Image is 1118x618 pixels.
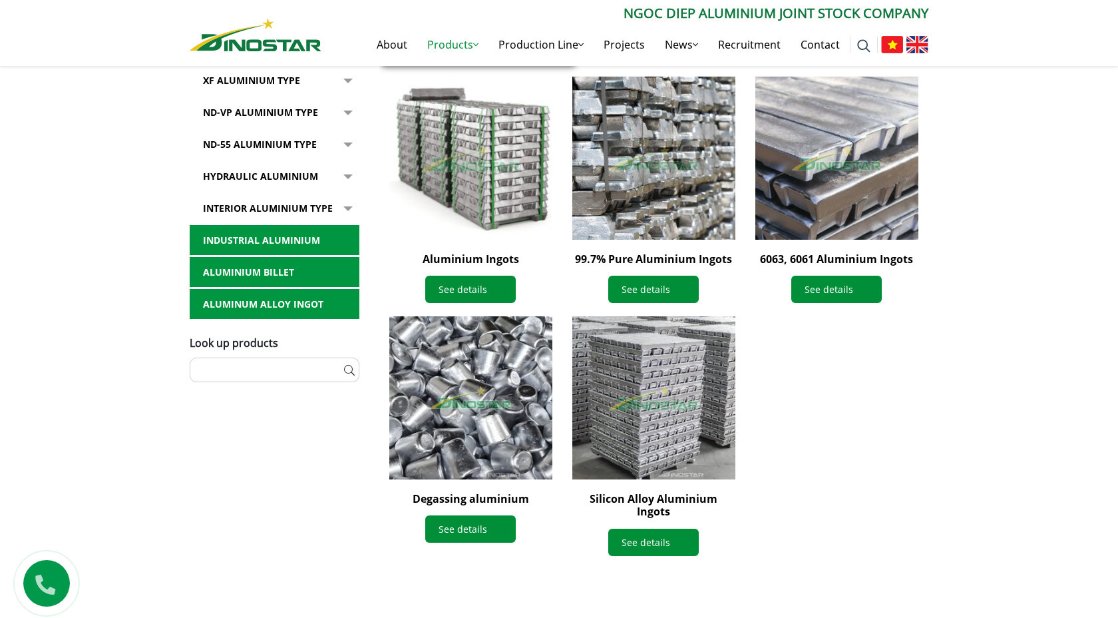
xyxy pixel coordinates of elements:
img: Silicon Alloy Aluminium Ingots [572,316,735,479]
img: 6063, 6061 Aluminium Ingots [755,77,918,240]
a: Aluminium billet [190,257,359,288]
a: Industrial aluminium [190,225,359,256]
img: 99.7% Pure Aluminium Ingots [572,77,735,240]
a: 6063, 6061 Aluminium Ingots [760,252,913,266]
a: See details [608,276,699,303]
a: Production Line [488,23,594,66]
img: Aluminium Ingots [381,69,560,248]
a: About [367,23,417,66]
a: Aluminium Ingots [423,252,519,266]
span: Look up products [190,336,278,350]
a: See details [608,529,699,556]
img: Tiếng Việt [881,36,903,53]
img: search [857,39,870,53]
a: Interior Aluminium Type [190,193,359,224]
a: Contact [791,23,850,66]
a: See details [791,276,882,303]
img: Degassing aluminium [389,316,552,479]
img: Nhôm Dinostar [190,18,321,51]
a: See details [425,515,516,543]
a: Projects [594,23,655,66]
a: News [655,23,708,66]
a: Silicon Alloy Aluminium Ingots [590,491,717,519]
a: ND-VP Aluminium type [190,97,359,128]
p: Ngoc Diep Aluminium Joint Stock Company [321,3,928,23]
a: Aluminum alloy ingot [190,289,359,320]
img: English [906,36,928,53]
a: 99.7% Pure Aluminium Ingots [575,252,732,266]
a: Degassing aluminium [413,491,529,506]
a: ND-55 Aluminium type [190,129,359,160]
a: See details [425,276,516,303]
a: XF Aluminium type [190,65,359,96]
a: Recruitment [708,23,791,66]
a: Products [417,23,488,66]
a: Hydraulic Aluminium [190,161,359,192]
